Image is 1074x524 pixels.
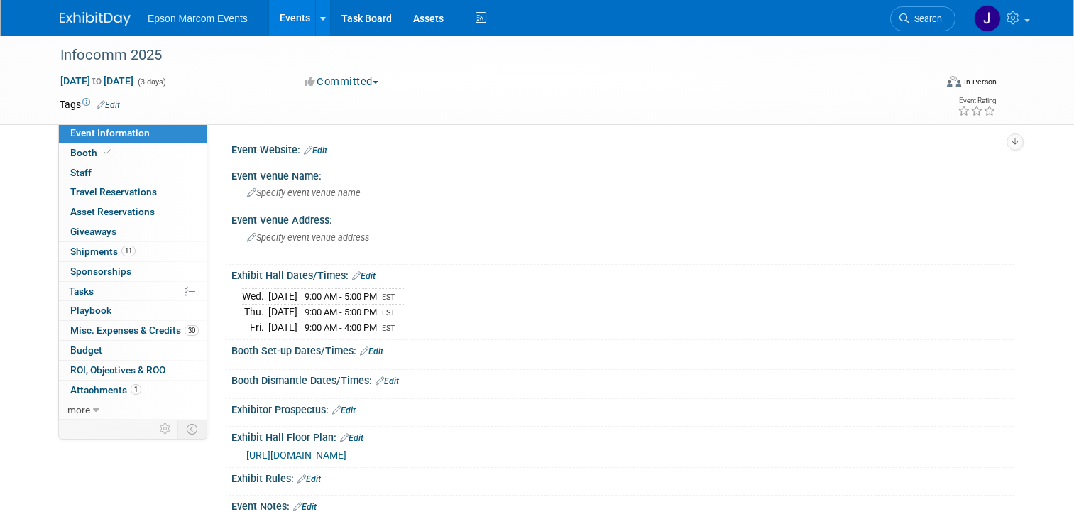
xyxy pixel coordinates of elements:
span: Epson Marcom Events [148,13,248,24]
a: more [59,400,207,420]
span: Specify event venue address [247,232,369,243]
td: [DATE] [268,289,297,305]
a: Misc. Expenses & Credits30 [59,321,207,340]
div: Infocomm 2025 [55,43,917,68]
span: 1 [131,384,141,395]
div: In-Person [963,77,997,87]
td: Tags [60,97,120,111]
span: (3 days) [136,77,166,87]
span: to [90,75,104,87]
span: 9:00 AM - 5:00 PM [305,291,377,302]
td: Wed. [242,289,268,305]
span: EST [382,293,395,302]
span: Event Information [70,127,150,138]
span: Search [909,13,942,24]
a: Travel Reservations [59,182,207,202]
span: EST [382,308,395,317]
td: [DATE] [268,305,297,320]
span: Shipments [70,246,136,257]
span: Staff [70,167,92,178]
a: Edit [332,405,356,415]
span: 9:00 AM - 4:00 PM [305,322,377,333]
a: Edit [360,346,383,356]
span: Misc. Expenses & Credits [70,324,199,336]
span: [DATE] [DATE] [60,75,134,87]
div: Event Website: [231,139,1014,158]
span: EST [382,324,395,333]
a: Edit [352,271,376,281]
span: 11 [121,246,136,256]
span: Booth [70,147,114,158]
td: Toggle Event Tabs [178,420,207,438]
div: Event Notes: [231,496,1014,514]
div: Event Rating [958,97,996,104]
span: Tasks [69,285,94,297]
span: Specify event venue name [247,187,361,198]
td: Thu. [242,305,268,320]
a: Edit [340,433,363,443]
a: Budget [59,341,207,360]
span: Asset Reservations [70,206,155,217]
a: Edit [376,376,399,386]
td: [DATE] [268,320,297,334]
a: [URL][DOMAIN_NAME] [246,449,346,461]
a: Asset Reservations [59,202,207,222]
img: Format-Inperson.png [947,76,961,87]
a: Giveaways [59,222,207,241]
td: Personalize Event Tab Strip [153,420,178,438]
div: Event Venue Name: [231,165,1014,183]
div: Exhibit Hall Dates/Times: [231,265,1014,283]
a: Search [890,6,955,31]
img: Jenny Gowers [974,5,1001,32]
span: 30 [185,325,199,336]
a: Booth [59,143,207,163]
a: Sponsorships [59,262,207,281]
a: Edit [297,474,321,484]
div: Booth Dismantle Dates/Times: [231,370,1014,388]
button: Committed [300,75,384,89]
span: Travel Reservations [70,186,157,197]
a: Attachments1 [59,381,207,400]
a: Edit [304,146,327,155]
i: Booth reservation complete [104,148,111,156]
div: Event Venue Address: [231,209,1014,227]
div: Booth Set-up Dates/Times: [231,340,1014,359]
div: Exhibitor Prospectus: [231,399,1014,417]
a: Edit [97,100,120,110]
a: Edit [293,502,317,512]
div: Exhibit Hall Floor Plan: [231,427,1014,445]
span: 9:00 AM - 5:00 PM [305,307,377,317]
div: Exhibit Rules: [231,468,1014,486]
span: ROI, Objectives & ROO [70,364,165,376]
img: ExhibitDay [60,12,131,26]
span: Sponsorships [70,266,131,277]
a: Staff [59,163,207,182]
a: Playbook [59,301,207,320]
a: Tasks [59,282,207,301]
span: Giveaways [70,226,116,237]
span: Playbook [70,305,111,316]
div: Event Format [858,74,997,95]
td: Fri. [242,320,268,334]
span: more [67,404,90,415]
a: Shipments11 [59,242,207,261]
span: Attachments [70,384,141,395]
span: Budget [70,344,102,356]
a: Event Information [59,124,207,143]
a: ROI, Objectives & ROO [59,361,207,380]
